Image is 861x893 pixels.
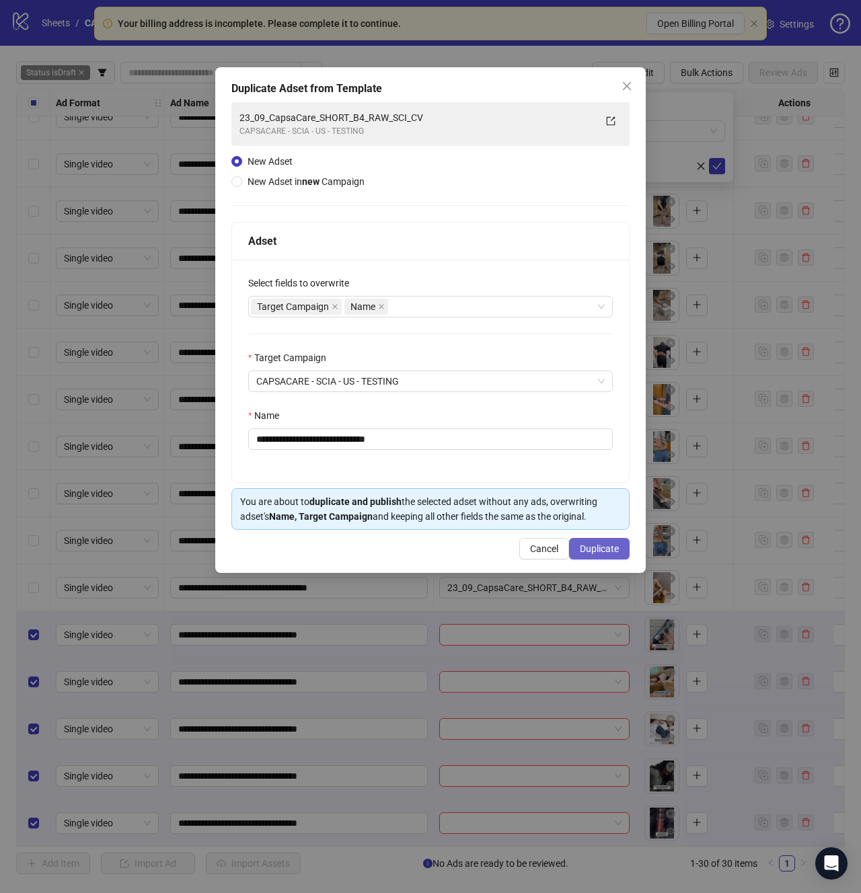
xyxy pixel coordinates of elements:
[248,176,365,187] span: New Adset in Campaign
[269,511,373,522] strong: Name, Target Campaign
[257,299,329,314] span: Target Campaign
[231,81,630,97] div: Duplicate Adset from Template
[302,176,320,187] strong: new
[248,408,288,423] label: Name
[248,350,335,365] label: Target Campaign
[240,494,621,524] div: You are about to the selected adset without any ads, overwriting adset's and keeping all other fi...
[239,125,595,138] div: CAPSACARE - SCIA - US - TESTING
[344,299,388,315] span: Name
[622,81,632,91] span: close
[248,428,613,450] input: Name
[530,543,558,554] span: Cancel
[606,116,615,126] span: export
[248,233,613,249] div: Adset
[580,543,619,554] span: Duplicate
[251,299,342,315] span: Target Campaign
[309,496,402,507] strong: duplicate and publish
[815,847,848,880] div: Open Intercom Messenger
[332,303,338,310] span: close
[350,299,375,314] span: Name
[239,110,595,125] div: 23_09_CapsaCare_SHORT_B4_RAW_SCI_CV
[248,156,293,167] span: New Adset
[256,371,605,391] span: CAPSACARE - SCIA - US - TESTING
[378,303,385,310] span: close
[248,276,358,290] label: Select fields to overwrite
[616,75,638,97] button: Close
[519,538,569,559] button: Cancel
[569,538,630,559] button: Duplicate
